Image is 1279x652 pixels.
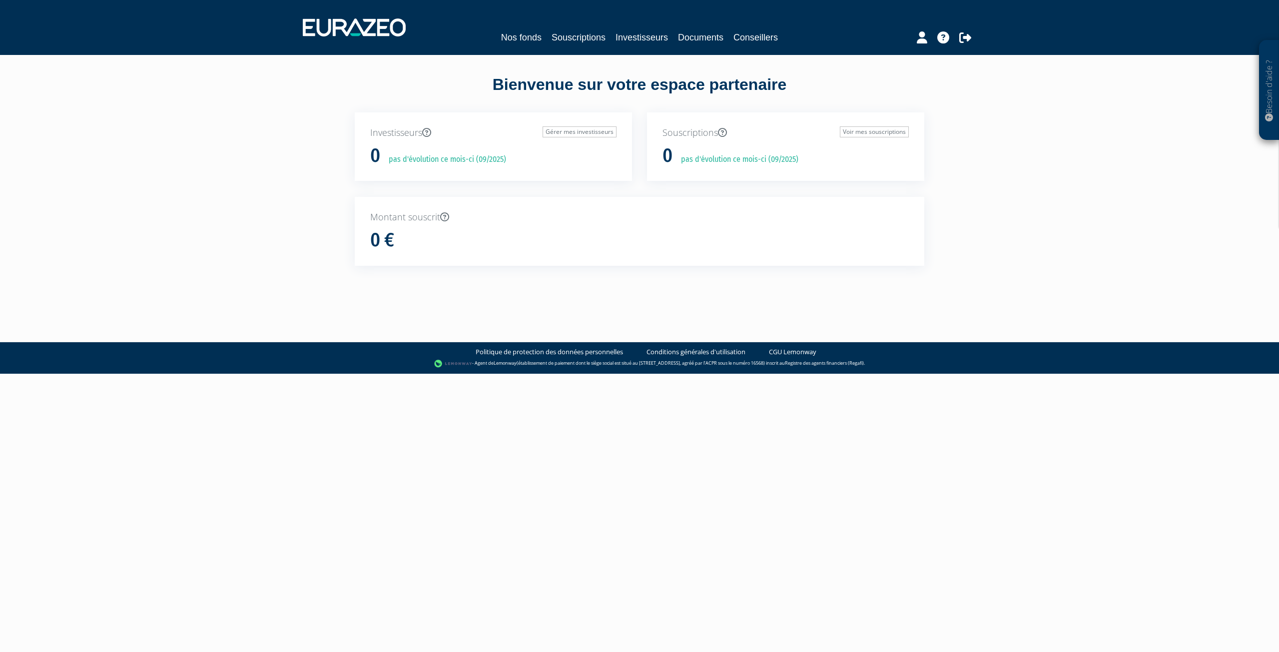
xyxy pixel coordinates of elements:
[370,211,909,224] p: Montant souscrit
[769,347,816,357] a: CGU Lemonway
[678,30,723,44] a: Documents
[1264,45,1275,135] p: Besoin d'aide ?
[733,30,778,44] a: Conseillers
[303,18,406,36] img: 1732889491-logotype_eurazeo_blanc_rvb.png
[552,30,606,44] a: Souscriptions
[543,126,617,137] a: Gérer mes investisseurs
[674,154,798,165] p: pas d'évolution ce mois-ci (09/2025)
[370,145,380,166] h1: 0
[840,126,909,137] a: Voir mes souscriptions
[10,359,1269,369] div: - Agent de (établissement de paiement dont le siège social est situé au [STREET_ADDRESS], agréé p...
[662,145,672,166] h1: 0
[494,360,517,366] a: Lemonway
[476,347,623,357] a: Politique de protection des données personnelles
[616,30,668,44] a: Investisseurs
[785,360,864,366] a: Registre des agents financiers (Regafi)
[646,347,745,357] a: Conditions générales d'utilisation
[382,154,506,165] p: pas d'évolution ce mois-ci (09/2025)
[501,30,542,44] a: Nos fonds
[347,73,932,112] div: Bienvenue sur votre espace partenaire
[370,230,394,251] h1: 0 €
[370,126,617,139] p: Investisseurs
[434,359,473,369] img: logo-lemonway.png
[662,126,909,139] p: Souscriptions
